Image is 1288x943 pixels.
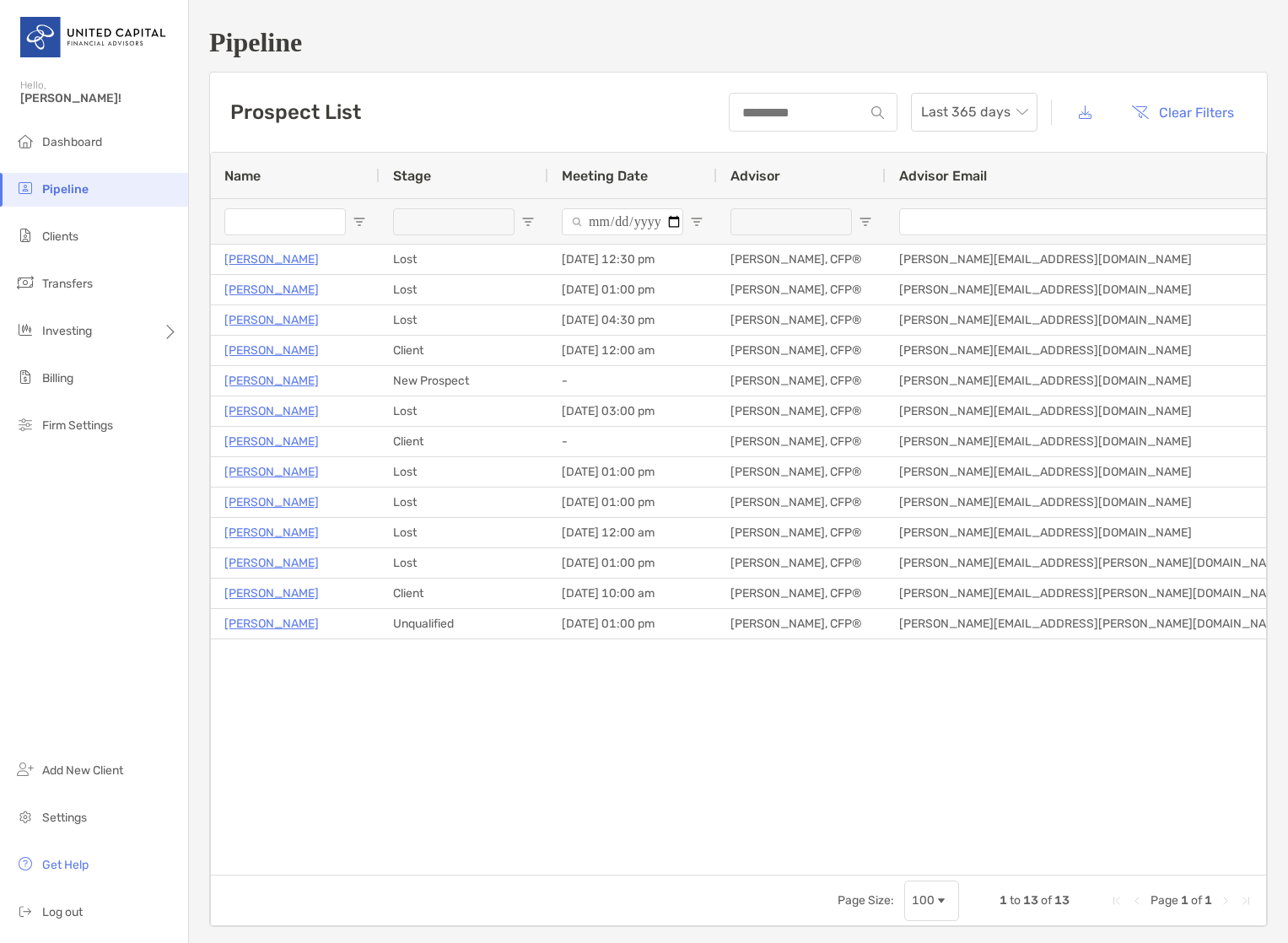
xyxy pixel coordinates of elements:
[1219,894,1232,908] div: Next Page
[548,396,717,426] div: [DATE] 03:00 pm
[380,275,548,304] div: Lost
[42,135,102,149] span: Dashboard
[224,461,319,482] p: [PERSON_NAME]
[224,279,319,300] p: [PERSON_NAME]
[717,548,886,578] div: [PERSON_NAME], CFP®
[380,396,548,426] div: Lost
[224,168,261,184] span: Name
[224,208,346,235] input: Name Filter Input
[15,414,35,434] img: firm-settings icon
[380,609,548,639] div: Unqualified
[1151,893,1178,908] span: Page
[717,457,886,487] div: [PERSON_NAME], CFP®
[224,492,319,513] a: [PERSON_NAME]
[717,275,886,304] div: [PERSON_NAME], CFP®
[717,245,886,274] div: [PERSON_NAME], CFP®
[1191,893,1202,908] span: of
[717,518,886,547] div: [PERSON_NAME], CFP®
[1239,894,1253,908] div: Last Page
[42,763,123,778] span: Add New Client
[717,609,886,639] div: [PERSON_NAME], CFP®
[562,208,683,235] input: Meeting Date Filter Input
[717,488,886,517] div: [PERSON_NAME], CFP®
[1010,893,1021,908] span: to
[717,427,886,456] div: [PERSON_NAME], CFP®
[42,277,93,291] span: Transfers
[15,131,35,151] img: dashboard icon
[380,579,548,608] div: Client
[717,305,886,335] div: [PERSON_NAME], CFP®
[42,418,113,433] span: Firm Settings
[15,320,35,340] img: investing icon
[1110,894,1124,908] div: First Page
[690,215,703,229] button: Open Filter Menu
[380,488,548,517] div: Lost
[1130,894,1144,908] div: Previous Page
[15,901,35,921] img: logout icon
[730,168,780,184] span: Advisor
[899,168,987,184] span: Advisor Email
[353,215,366,229] button: Open Filter Menu
[224,613,319,634] p: [PERSON_NAME]
[1054,893,1070,908] span: 13
[717,336,886,365] div: [PERSON_NAME], CFP®
[15,225,35,245] img: clients icon
[548,548,717,578] div: [DATE] 01:00 pm
[1023,893,1038,908] span: 13
[1041,893,1052,908] span: of
[15,272,35,293] img: transfers icon
[224,310,319,331] a: [PERSON_NAME]
[20,7,168,67] img: United Capital Logo
[42,371,73,385] span: Billing
[224,249,319,270] a: [PERSON_NAME]
[224,340,319,361] p: [PERSON_NAME]
[224,370,319,391] a: [PERSON_NAME]
[717,396,886,426] div: [PERSON_NAME], CFP®
[548,366,717,396] div: -
[42,811,87,825] span: Settings
[548,457,717,487] div: [DATE] 01:00 pm
[717,579,886,608] div: [PERSON_NAME], CFP®
[380,366,548,396] div: New Prospect
[224,431,319,452] a: [PERSON_NAME]
[230,100,361,124] h3: Prospect List
[15,759,35,779] img: add_new_client icon
[42,229,78,244] span: Clients
[562,168,648,184] span: Meeting Date
[42,905,83,919] span: Log out
[15,178,35,198] img: pipeline icon
[548,336,717,365] div: [DATE] 12:00 am
[1204,893,1212,908] span: 1
[859,215,872,229] button: Open Filter Menu
[1000,893,1007,908] span: 1
[548,609,717,639] div: [DATE] 01:00 pm
[548,427,717,456] div: -
[42,182,89,197] span: Pipeline
[380,457,548,487] div: Lost
[42,858,89,872] span: Get Help
[42,324,92,338] span: Investing
[548,305,717,335] div: [DATE] 04:30 pm
[15,806,35,827] img: settings icon
[548,245,717,274] div: [DATE] 12:30 pm
[224,401,319,422] a: [PERSON_NAME]
[904,881,959,921] div: Page Size
[224,583,319,604] a: [PERSON_NAME]
[1118,94,1247,131] button: Clear Filters
[717,366,886,396] div: [PERSON_NAME], CFP®
[380,245,548,274] div: Lost
[380,305,548,335] div: Lost
[380,518,548,547] div: Lost
[15,854,35,874] img: get-help icon
[224,522,319,543] a: [PERSON_NAME]
[912,893,935,908] div: 100
[548,579,717,608] div: [DATE] 10:00 am
[393,168,431,184] span: Stage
